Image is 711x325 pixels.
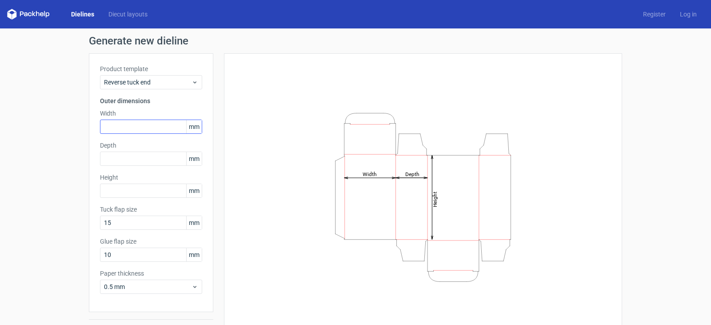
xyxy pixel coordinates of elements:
[432,191,438,207] tspan: Height
[100,64,202,73] label: Product template
[100,141,202,150] label: Depth
[104,282,192,291] span: 0.5 mm
[100,205,202,214] label: Tuck flap size
[186,216,202,229] span: mm
[405,171,419,177] tspan: Depth
[673,10,704,19] a: Log in
[186,120,202,133] span: mm
[100,173,202,182] label: Height
[363,171,377,177] tspan: Width
[104,78,192,87] span: Reverse tuck end
[89,36,622,46] h1: Generate new dieline
[186,152,202,165] span: mm
[186,248,202,261] span: mm
[100,96,202,105] h3: Outer dimensions
[100,269,202,278] label: Paper thickness
[100,237,202,246] label: Glue flap size
[100,109,202,118] label: Width
[636,10,673,19] a: Register
[186,184,202,197] span: mm
[101,10,155,19] a: Diecut layouts
[64,10,101,19] a: Dielines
